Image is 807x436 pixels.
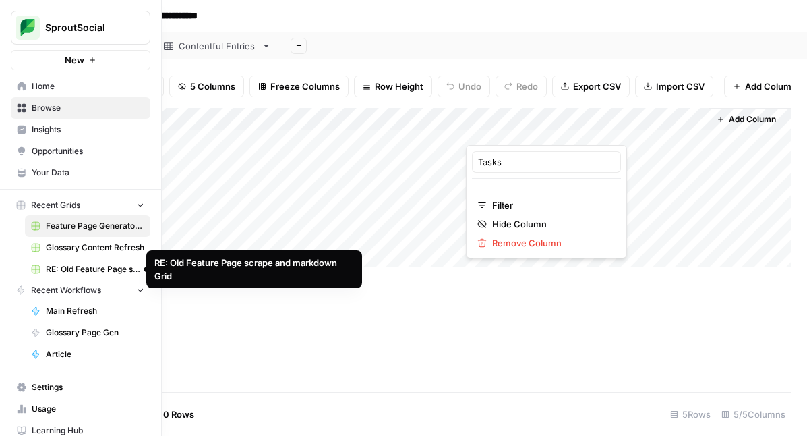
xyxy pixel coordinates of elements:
a: RE: Old Feature Page scrape and markdown Grid [25,258,150,280]
span: Article [46,348,144,360]
span: Insights [32,124,144,136]
span: Hide Column [492,217,610,231]
span: Settings [32,381,144,393]
a: Glossary Page Gen [25,322,150,344]
div: 5 Rows [665,404,716,425]
a: Usage [11,398,150,420]
a: Your Data [11,162,150,184]
a: Browse [11,97,150,119]
button: Undo [438,76,490,97]
span: Add Column [745,80,797,93]
span: RE: Old Feature Page scrape and markdown Grid [46,263,144,275]
span: Add Column [729,113,776,126]
span: Recent Grids [31,199,80,211]
img: SproutSocial Logo [16,16,40,40]
button: Freeze Columns [249,76,349,97]
span: New [65,53,84,67]
div: Contentful Entries [179,39,256,53]
span: Remove Column [492,236,610,250]
span: Filter [492,198,610,212]
span: Redo [516,80,538,93]
a: Feature Page Generator Grid [25,215,150,237]
span: Usage [32,403,144,415]
span: Your Data [32,167,144,179]
button: Export CSV [552,76,630,97]
a: Glossary Content Refresh [25,237,150,258]
span: Browse [32,102,144,114]
button: Recent Grids [11,195,150,215]
a: Settings [11,377,150,398]
button: Import CSV [635,76,713,97]
span: Recent Workflows [31,284,101,296]
button: New [11,50,150,70]
span: Main Refresh [46,305,144,317]
button: 5 Columns [169,76,244,97]
a: Article [25,344,150,365]
a: Main Refresh [25,300,150,322]
button: Workspace: SproutSocial [11,11,150,45]
button: Recent Workflows [11,280,150,300]
a: Insights [11,119,150,140]
span: Add 10 Rows [140,408,194,421]
span: Feature Page Generator Grid [46,220,144,232]
div: 5/5 Columns [716,404,791,425]
a: Home [11,76,150,97]
span: SproutSocial [45,21,127,34]
button: Add Column [711,111,781,128]
span: Undo [458,80,481,93]
button: Add Column [724,76,806,97]
span: Freeze Columns [270,80,340,93]
div: RE: Old Feature Page scrape and markdown Grid [154,256,354,283]
span: Import CSV [656,80,705,93]
span: Glossary Content Refresh [46,242,144,254]
a: Opportunities [11,140,150,162]
span: Glossary Page Gen [46,327,144,339]
button: Redo [496,76,547,97]
span: Export CSV [573,80,621,93]
span: Home [32,80,144,92]
span: 5 Columns [190,80,235,93]
button: Row Height [354,76,432,97]
span: Row Height [375,80,423,93]
span: Opportunities [32,145,144,157]
a: Contentful Entries [152,32,282,59]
